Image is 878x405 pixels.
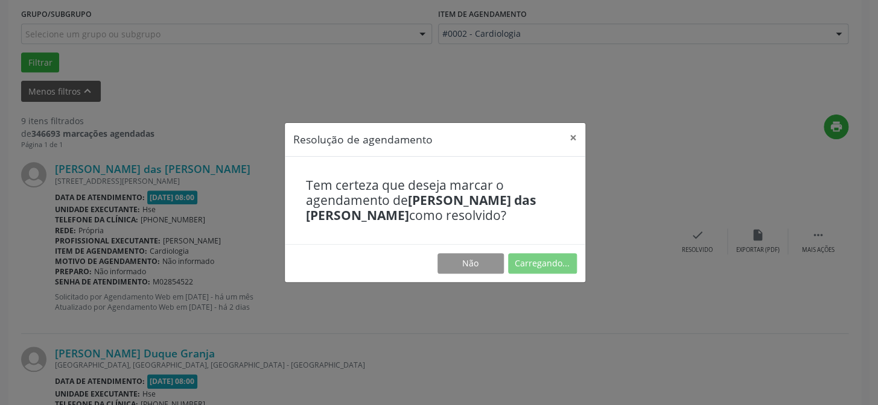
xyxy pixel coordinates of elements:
button: Não [437,253,504,274]
button: Close [561,123,585,152]
b: [PERSON_NAME] das [PERSON_NAME] [306,192,536,224]
button: Carregando... [508,253,577,274]
h5: Resolução de agendamento [293,131,433,147]
h4: Tem certeza que deseja marcar o agendamento de como resolvido? [306,178,564,224]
